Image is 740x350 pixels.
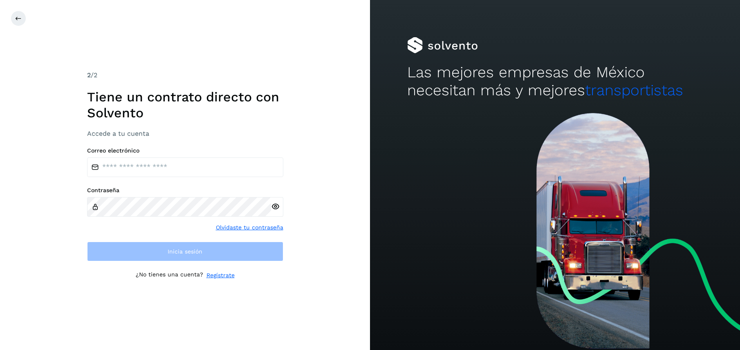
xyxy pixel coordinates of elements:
a: Olvidaste tu contraseña [216,223,283,232]
label: Contraseña [87,187,283,194]
span: 2 [87,71,91,79]
p: ¿No tienes una cuenta? [136,271,203,280]
button: Inicia sesión [87,242,283,261]
span: transportistas [585,81,683,99]
h3: Accede a tu cuenta [87,130,283,137]
h2: Las mejores empresas de México necesitan más y mejores [407,63,703,100]
span: Inicia sesión [168,249,202,254]
h1: Tiene un contrato directo con Solvento [87,89,283,121]
div: /2 [87,70,283,80]
a: Regístrate [206,271,235,280]
label: Correo electrónico [87,147,283,154]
